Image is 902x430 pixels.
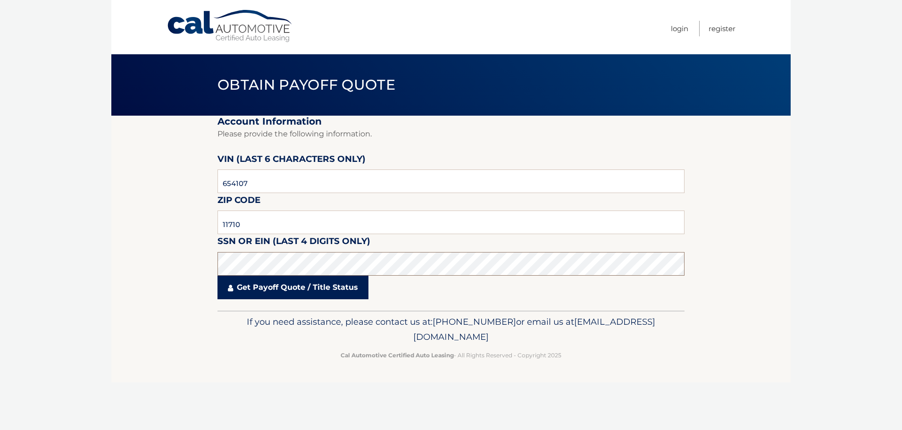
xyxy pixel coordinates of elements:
[224,350,678,360] p: - All Rights Reserved - Copyright 2025
[671,21,688,36] a: Login
[217,234,370,252] label: SSN or EIN (last 4 digits only)
[224,314,678,345] p: If you need assistance, please contact us at: or email us at
[217,76,395,93] span: Obtain Payoff Quote
[217,127,685,141] p: Please provide the following information.
[217,116,685,127] h2: Account Information
[433,316,516,327] span: [PHONE_NUMBER]
[217,193,260,211] label: Zip Code
[217,152,366,169] label: VIN (last 6 characters only)
[709,21,735,36] a: Register
[217,276,368,299] a: Get Payoff Quote / Title Status
[341,352,454,359] strong: Cal Automotive Certified Auto Leasing
[167,9,294,43] a: Cal Automotive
